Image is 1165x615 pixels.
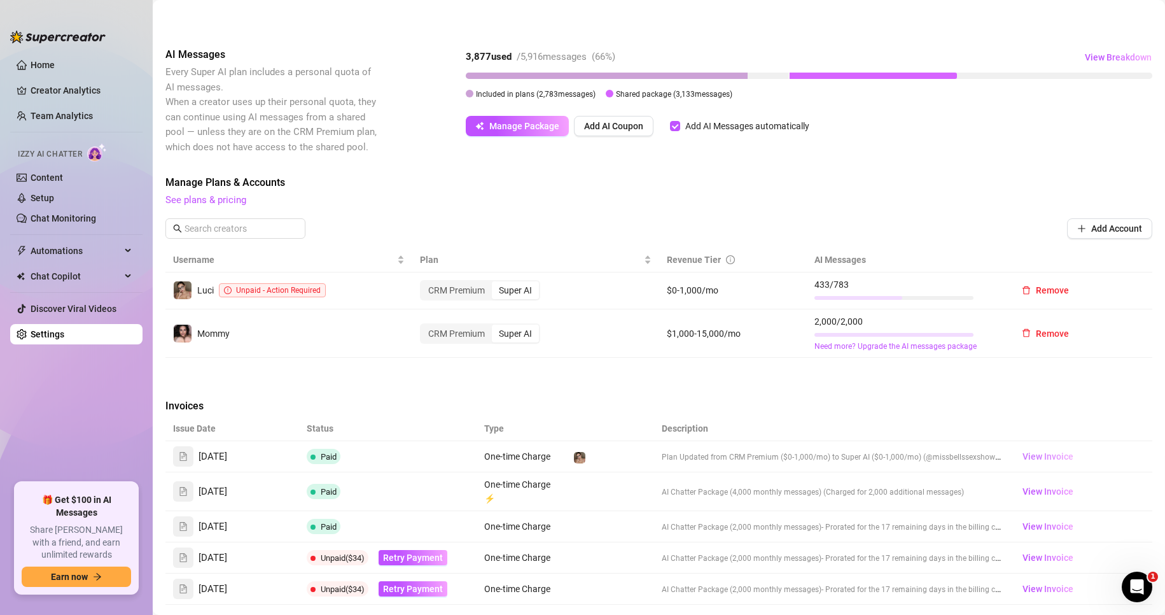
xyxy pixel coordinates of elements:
span: Paid [321,452,337,462]
th: Status [299,416,477,441]
span: Luci [197,285,214,295]
span: 🎁 Get $100 in AI Messages [22,494,131,519]
span: Shared package ( 3,133 messages) [616,90,732,99]
span: AI Chatter Package (2,000 monthly messages) [662,523,821,532]
span: thunderbolt [17,246,27,256]
span: AI Chatter Package (2,000 monthly messages) [662,554,821,563]
span: One-time Charge [484,584,550,594]
span: [DATE] [199,582,227,597]
button: Retry Payment [379,581,447,597]
span: plus [1077,224,1086,233]
strong: 3,877 used [466,51,512,62]
img: AI Chatter [87,143,107,162]
button: Add AI Coupon [574,116,653,136]
a: Team Analytics [31,111,93,121]
a: See plans & pricing [165,194,246,206]
span: file-text [179,522,188,531]
span: Invoices [165,399,379,414]
th: Type [477,416,566,441]
span: One-time Charge [484,553,550,563]
span: Add Account [1091,223,1142,234]
div: CRM Premium [421,325,492,343]
a: Chat Monitoring [31,213,96,223]
span: Retry Payment [383,584,443,594]
span: Earn now [51,572,88,582]
span: file-text [179,487,188,496]
span: View Invoice [1022,520,1073,534]
div: segmented control [420,280,540,300]
span: 2,000 / 2,000 [814,315,996,329]
a: View Invoice [1017,519,1078,534]
span: AI Messages [165,47,379,62]
span: delete [1022,286,1031,295]
span: ( 66 %) [592,51,615,62]
span: 1 [1148,572,1158,582]
div: Super AI [492,281,539,299]
img: Chat Copilot [17,272,25,281]
span: arrow-right [93,572,102,581]
span: Revenue Tier [667,255,721,265]
a: Setup [31,193,54,203]
div: Super AI [492,325,539,343]
span: Remove [1036,329,1069,339]
span: Plan [420,253,641,267]
span: Chat Copilot [31,266,121,286]
span: View Invoice [1022,449,1073,463]
span: AI Chatter Package (4,000 monthly messages) (Charged for 2,000 additional messages) [662,488,964,497]
span: View Invoice [1022,551,1073,565]
a: View Invoice [1017,484,1078,499]
span: Manage Package [489,121,559,131]
span: Included in plans ( 2,783 messages) [476,90,596,99]
span: file-text [179,452,188,461]
span: Automations [31,241,121,261]
span: delete [1022,329,1031,337]
span: View Invoice [1022,582,1073,596]
a: Need more? Upgrade the AI messages package [814,341,996,353]
button: Remove [1012,280,1079,300]
a: Creator Analytics [31,80,132,101]
th: Username [165,248,412,272]
th: Plan [412,248,659,272]
span: View Invoice [1022,484,1073,498]
span: One-time Charge [484,451,550,462]
th: Issue Date [165,416,299,441]
a: Home [31,60,55,70]
span: Share [PERSON_NAME] with a friend, and earn unlimited rewards [22,524,131,562]
span: [DATE] [199,484,227,500]
span: [DATE] [199,449,227,465]
button: Add Account [1067,218,1152,239]
img: logo-BBDzfeDw.svg [10,31,106,43]
img: Luci [174,281,192,299]
span: search [173,224,182,233]
span: Add AI Coupon [584,121,643,131]
button: Remove [1012,323,1079,344]
span: file-text [179,584,188,593]
span: Remove [1036,285,1069,295]
button: View Breakdown [1084,47,1152,67]
span: info-circle [726,255,735,264]
td: $0-1,000/mo [659,272,807,309]
span: Izzy AI Chatter [18,148,82,160]
span: Username [173,253,394,267]
span: Retry Payment [383,553,443,563]
button: Earn nowarrow-right [22,567,131,587]
a: View Invoice [1017,581,1078,597]
span: - Prorated for the 17 remaining days in the billing cycle ([DATE] - [DATE]) [821,584,1066,594]
span: [DATE] [199,520,227,535]
span: One-time Charge [484,521,550,532]
span: [DATE] [199,551,227,566]
a: Content [31,173,63,183]
input: Search creators [185,222,288,236]
div: Add AI Messages automatically [685,119,809,133]
a: View Invoice [1017,449,1078,464]
th: Description [654,416,1010,441]
img: Luci [574,452,585,463]
span: Mommy [197,329,230,339]
a: View Invoice [1017,550,1078,565]
span: Plan Updated from CRM Premium ($0-1,000/mo) to Super AI ($0-1,000/mo) (@missbellssexshow) [662,451,1001,462]
div: segmented control [420,323,540,344]
span: Every Super AI plan includes a personal quota of AI messages. When a creator uses up their person... [165,66,377,153]
span: exclamation-circle [224,286,232,294]
button: Manage Package [466,116,569,136]
span: / 5,916 messages [517,51,587,62]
